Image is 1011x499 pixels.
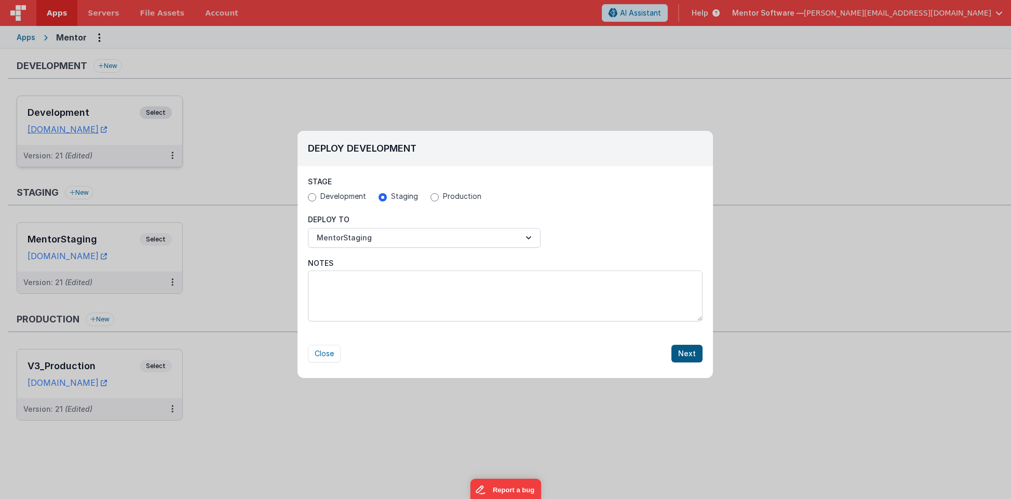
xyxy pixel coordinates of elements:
span: Production [443,191,481,201]
textarea: Notes [308,271,703,321]
button: MentorStaging [308,228,541,248]
span: Stage [308,177,332,186]
input: Staging [379,193,387,201]
input: Development [308,193,316,201]
h2: Deploy Development [308,141,703,156]
span: Notes [308,258,333,268]
input: Production [430,193,439,201]
span: Staging [391,191,418,201]
span: Development [320,191,366,201]
p: Deploy To [308,214,541,225]
button: Close [308,345,341,362]
button: Next [671,345,703,362]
